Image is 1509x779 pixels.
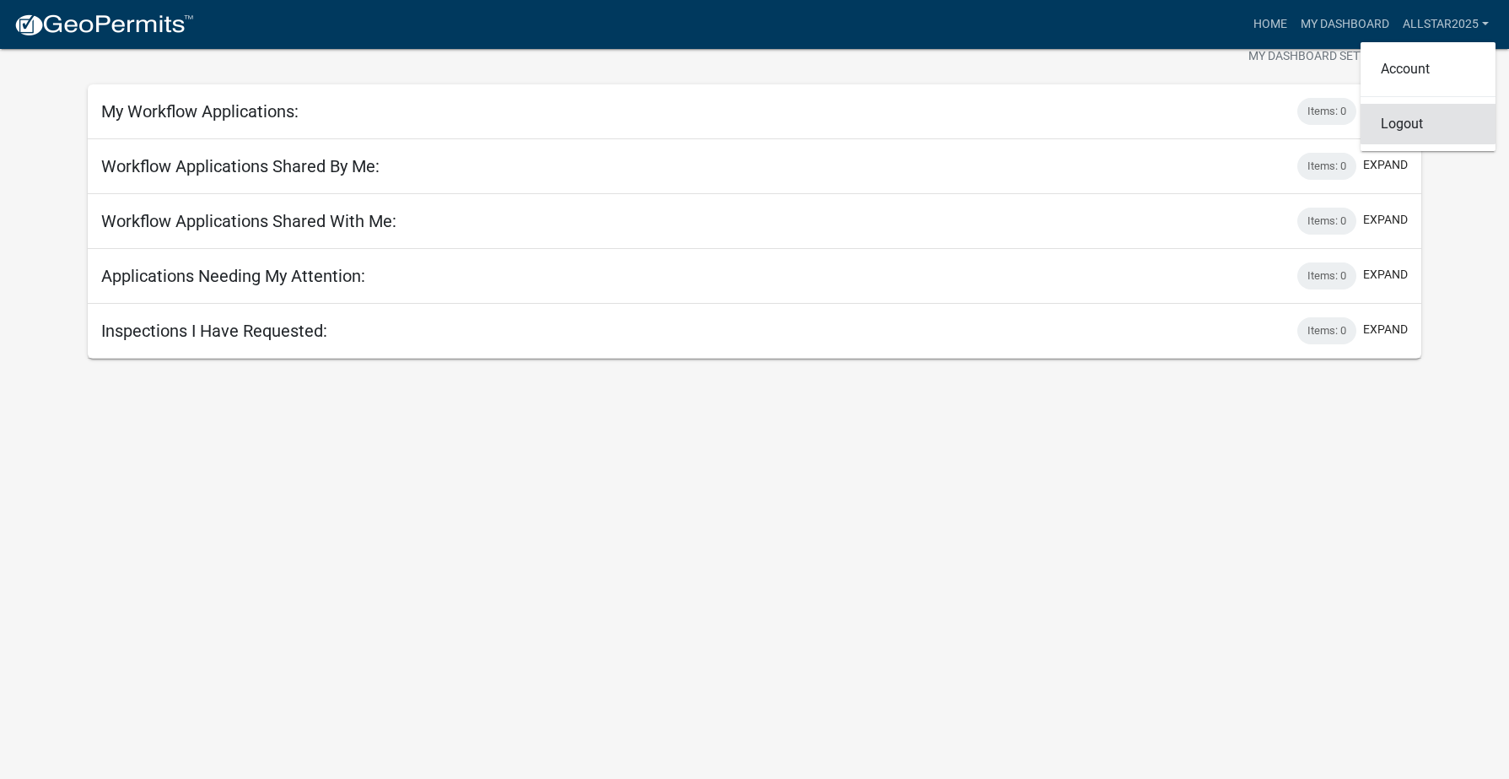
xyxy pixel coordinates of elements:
[1363,211,1408,229] button: expand
[1247,8,1294,41] a: Home
[1363,321,1408,338] button: expand
[1363,266,1408,284] button: expand
[1297,208,1356,235] div: Items: 0
[101,211,396,231] h5: Workflow Applications Shared With Me:
[1396,8,1496,41] a: allstar2025
[1294,8,1396,41] a: My Dashboard
[1297,317,1356,344] div: Items: 0
[101,321,327,341] h5: Inspections I Have Requested:
[101,101,299,122] h5: My Workflow Applications:
[1363,156,1408,174] button: expand
[1248,47,1393,68] span: My Dashboard Settings
[1235,41,1431,73] button: My Dashboard Settingssettings
[101,266,365,286] h5: Applications Needing My Attention:
[1361,104,1496,144] a: Logout
[1297,262,1356,289] div: Items: 0
[101,156,380,176] h5: Workflow Applications Shared By Me:
[1361,49,1496,89] a: Account
[1297,98,1356,125] div: Items: 0
[1297,153,1356,180] div: Items: 0
[1361,42,1496,151] div: allstar2025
